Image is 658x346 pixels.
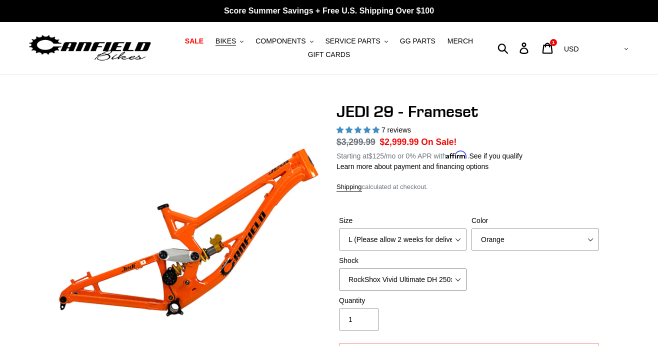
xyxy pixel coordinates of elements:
[446,150,467,159] span: Affirm
[325,37,380,45] span: SERVICE PARTS
[336,183,362,191] a: Shipping
[400,37,435,45] span: GG PARTS
[339,255,466,266] label: Shock
[469,152,522,160] a: See if you qualify - Learn more about Affirm Financing (opens in modal)
[250,34,318,48] button: COMPONENTS
[185,37,203,45] span: SALE
[336,148,522,161] p: Starting at /mo or 0% APR with .
[552,40,554,45] span: 1
[320,34,392,48] button: SERVICE PARTS
[27,32,152,64] img: Canfield Bikes
[303,48,355,61] a: GIFT CARDS
[336,102,601,121] h1: JEDI 29 - Frameset
[339,215,466,226] label: Size
[447,37,473,45] span: MERCH
[308,50,350,59] span: GIFT CARDS
[180,34,208,48] a: SALE
[381,126,411,134] span: 7 reviews
[471,215,599,226] label: Color
[336,182,601,192] div: calculated at checkout.
[368,152,384,160] span: $125
[336,137,375,147] s: $3,299.99
[421,135,456,148] span: On Sale!
[215,37,236,45] span: BIKES
[255,37,305,45] span: COMPONENTS
[395,34,440,48] a: GG PARTS
[210,34,248,48] button: BIKES
[536,37,560,59] a: 1
[336,162,488,170] a: Learn more about payment and financing options
[336,126,381,134] span: 5.00 stars
[380,137,419,147] span: $2,999.99
[442,34,478,48] a: MERCH
[339,295,466,306] label: Quantity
